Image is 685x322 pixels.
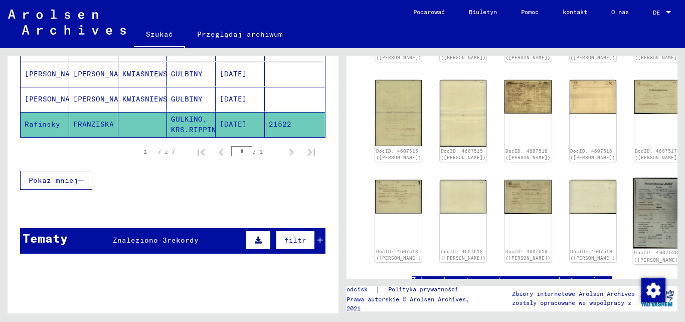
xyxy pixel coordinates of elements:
img: 001.jpg [375,180,422,213]
font: KWIASNIEWSKI [122,69,177,78]
font: [PERSON_NAME] [25,94,83,103]
button: Pokaż mniej [20,171,92,190]
div: Zmiana zgody [641,278,665,302]
font: 21522 [269,120,291,129]
font: Szukać [146,30,173,39]
font: [PERSON_NAME] [73,69,132,78]
img: yv_logo.png [638,286,676,311]
a: Przeglądaj archiwum [185,22,295,46]
a: DocID: 4607519 ([PERSON_NAME]) [570,249,615,261]
img: 001.jpg [504,180,551,214]
font: [DATE] [220,120,247,129]
a: Zobacz komentarze utworzone przed styczniem 2022 r. [412,275,612,296]
a: Szukać [134,22,185,48]
font: [DATE] [220,94,247,103]
img: 001.jpg [375,80,422,146]
font: z 1 [252,148,263,155]
img: 001.jpg [634,80,681,114]
img: Zmiana zgody [641,278,665,302]
font: [DATE] [220,69,247,78]
font: Zobacz komentarze utworzone przed styczniem 2022 r. [412,275,606,295]
a: DocID: 4607516 ([PERSON_NAME]) [570,148,615,161]
font: Tematy [23,231,68,246]
button: Następna strona [281,142,301,162]
a: odcisk [347,284,376,295]
font: GULBINY [171,69,203,78]
font: Biuletyn [469,8,497,16]
font: Prawa autorskie © Arolsen Archives, 2021 [347,295,469,312]
font: [PERSON_NAME] [73,94,132,103]
font: O nas [611,8,629,16]
a: DocID: 4607518 ([PERSON_NAME]) [376,249,421,261]
a: DocID: 4607518 ([PERSON_NAME]) [441,249,486,261]
font: GULBINY [171,94,203,103]
font: zostały opracowane we współpracy z [512,299,631,306]
img: 002.jpg [440,180,486,213]
font: rekordy [167,236,199,245]
a: Polityka prywatności [380,284,470,295]
font: DE [653,9,660,16]
a: DocID: 4607519 ([PERSON_NAME]) [505,249,551,261]
font: Zbiory internetowe Arolsen Archives [512,290,635,297]
img: Arolsen_neg.svg [8,10,126,35]
font: GULKINO, KRS.RIPPIN [171,115,216,134]
font: 1 – 7 z 7 [143,148,175,155]
img: 002.jpg [440,80,486,147]
img: 002.jpg [570,80,616,114]
a: DocID: 4607515 ([PERSON_NAME]) [441,148,486,161]
a: DocID: 4607516 ([PERSON_NAME]) [505,148,551,161]
a: DocID: 4607515 ([PERSON_NAME]) [376,148,421,161]
font: Podarować [413,8,445,16]
font: [PERSON_NAME] [25,69,83,78]
font: Przeglądaj archiwum [197,30,283,39]
button: Pierwsza strona [191,142,211,162]
font: Pokaż mniej [29,176,78,185]
a: DocID: 4607520 ([PERSON_NAME]) [634,250,681,263]
img: 002.jpg [570,180,616,214]
button: Poprzednia strona [211,142,231,162]
font: KWIASNIEWSKI [122,94,177,103]
font: Pomoc [521,8,539,16]
font: Polityka prywatności [388,285,458,293]
button: filtr [276,231,315,250]
font: filtr [284,236,306,245]
button: Ostatnia strona [301,142,321,162]
font: Znaleziono 3 [113,236,167,245]
img: 001.jpg [504,80,551,114]
a: DocID: 4607517 ([PERSON_NAME]) [635,148,680,161]
img: 001.jpg [633,178,682,248]
font: Rafinsky [25,120,60,129]
font: FRANZISKA [73,120,114,129]
font: | [376,285,380,294]
font: kontakt [563,8,587,16]
font: odcisk [347,285,368,293]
